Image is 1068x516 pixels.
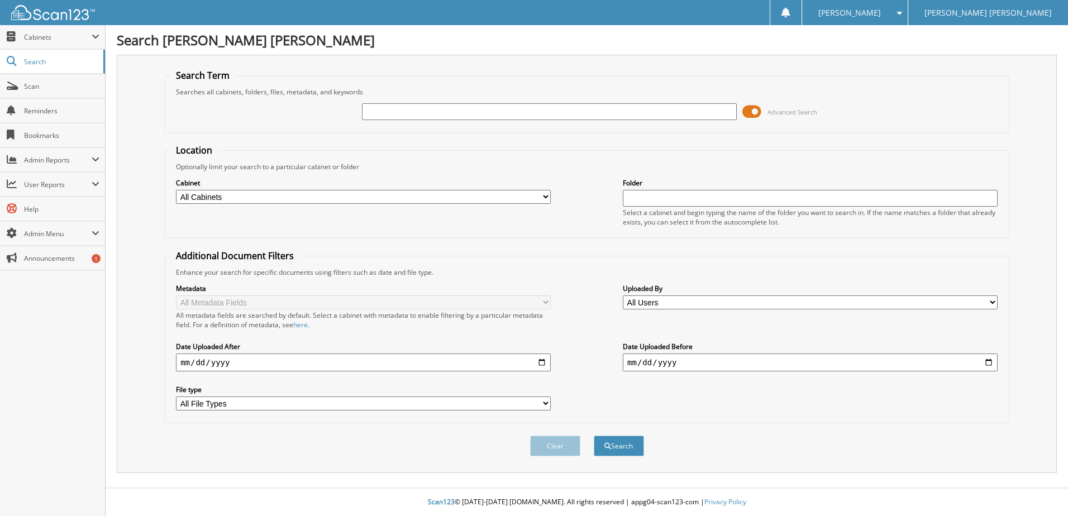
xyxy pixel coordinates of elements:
[623,178,998,188] label: Folder
[176,385,551,394] label: File type
[818,9,881,16] span: [PERSON_NAME]
[428,497,455,507] span: Scan123
[24,32,92,42] span: Cabinets
[24,204,99,214] span: Help
[704,497,746,507] a: Privacy Policy
[170,69,235,82] legend: Search Term
[594,436,644,456] button: Search
[24,82,99,91] span: Scan
[530,436,580,456] button: Clear
[623,353,998,371] input: end
[92,254,101,263] div: 1
[24,229,92,238] span: Admin Menu
[176,178,551,188] label: Cabinet
[623,284,998,293] label: Uploaded By
[170,162,1003,171] div: Optionally limit your search to a particular cabinet or folder
[24,57,98,66] span: Search
[623,208,998,227] div: Select a cabinet and begin typing the name of the folder you want to search in. If the name match...
[623,342,998,351] label: Date Uploaded Before
[24,180,92,189] span: User Reports
[176,310,551,329] div: All metadata fields are searched by default. Select a cabinet with metadata to enable filtering b...
[24,106,99,116] span: Reminders
[293,320,308,329] a: here
[767,108,817,116] span: Advanced Search
[924,9,1052,16] span: [PERSON_NAME] [PERSON_NAME]
[106,489,1068,516] div: © [DATE]-[DATE] [DOMAIN_NAME]. All rights reserved | appg04-scan123-com |
[170,87,1003,97] div: Searches all cabinets, folders, files, metadata, and keywords
[170,267,1003,277] div: Enhance your search for specific documents using filters such as date and file type.
[176,342,551,351] label: Date Uploaded After
[24,131,99,140] span: Bookmarks
[170,250,299,262] legend: Additional Document Filters
[24,155,92,165] span: Admin Reports
[170,144,218,156] legend: Location
[24,254,99,263] span: Announcements
[11,5,95,20] img: scan123-logo-white.svg
[117,31,1057,49] h1: Search [PERSON_NAME] [PERSON_NAME]
[176,284,551,293] label: Metadata
[176,353,551,371] input: start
